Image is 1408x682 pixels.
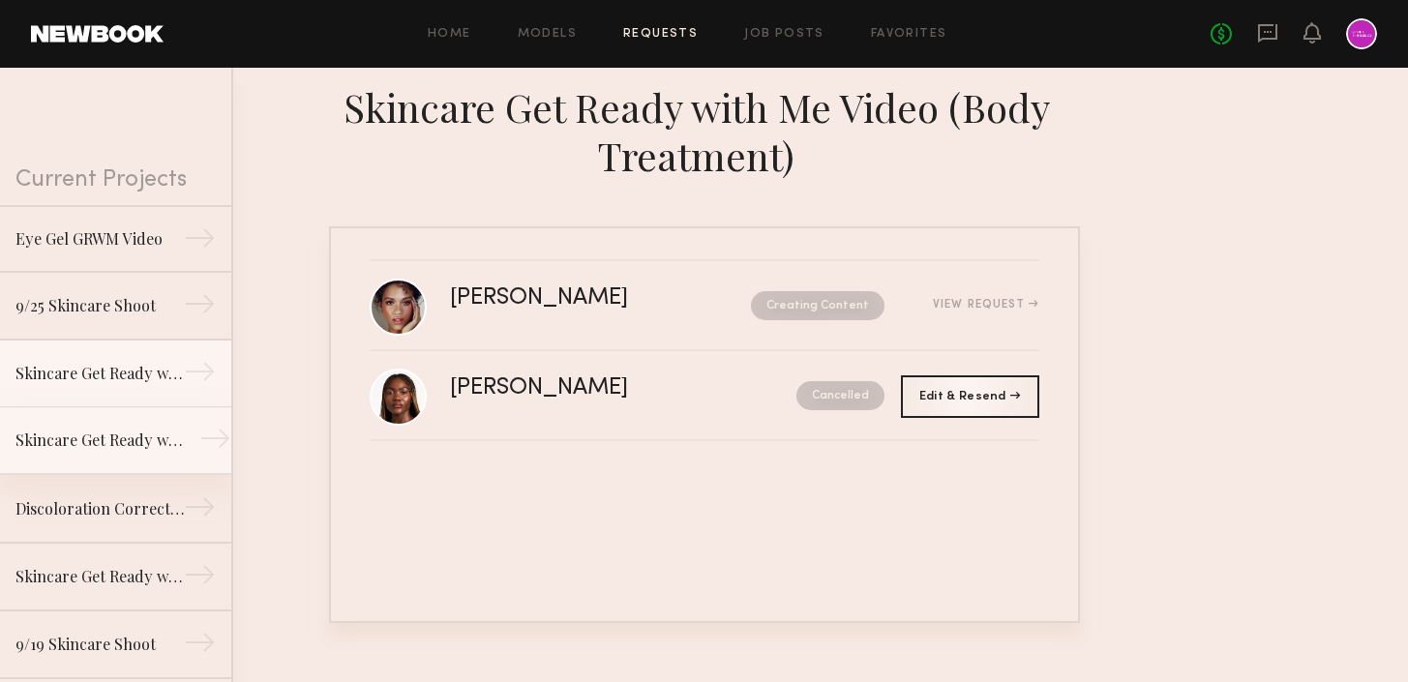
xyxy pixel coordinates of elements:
div: View Request [933,299,1038,311]
a: [PERSON_NAME]Cancelled [370,351,1039,441]
div: → [184,356,216,395]
div: 9/25 Skincare Shoot [15,294,184,317]
a: Requests [623,28,698,41]
div: 9/19 Skincare Shoot [15,633,184,656]
div: → [184,222,216,261]
div: → [184,627,216,666]
a: [PERSON_NAME]Creating ContentView Request [370,261,1039,351]
div: → [184,491,216,530]
div: Eye Gel GRWM Video [15,227,184,251]
span: Edit & Resend [919,391,1020,402]
div: Discoloration Correcting Serum GRWM Video [15,497,184,520]
div: Skincare Get Ready with Me Video (Body Treatment) [15,362,184,385]
nb-request-status: Creating Content [751,291,884,320]
div: Skincare Get Ready with Me Video (Eye Gel) [15,429,184,452]
a: Home [428,28,471,41]
div: Skincare Get Ready with Me Video (Body Treatment) [329,83,1080,180]
div: → [199,423,231,461]
div: Skincare Get Ready with Me Video [15,565,184,588]
div: [PERSON_NAME] [450,377,712,400]
a: Job Posts [744,28,824,41]
div: → [184,288,216,327]
div: [PERSON_NAME] [450,287,690,310]
nb-request-status: Cancelled [796,381,884,410]
div: → [184,559,216,598]
a: Models [518,28,577,41]
a: Favorites [871,28,947,41]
